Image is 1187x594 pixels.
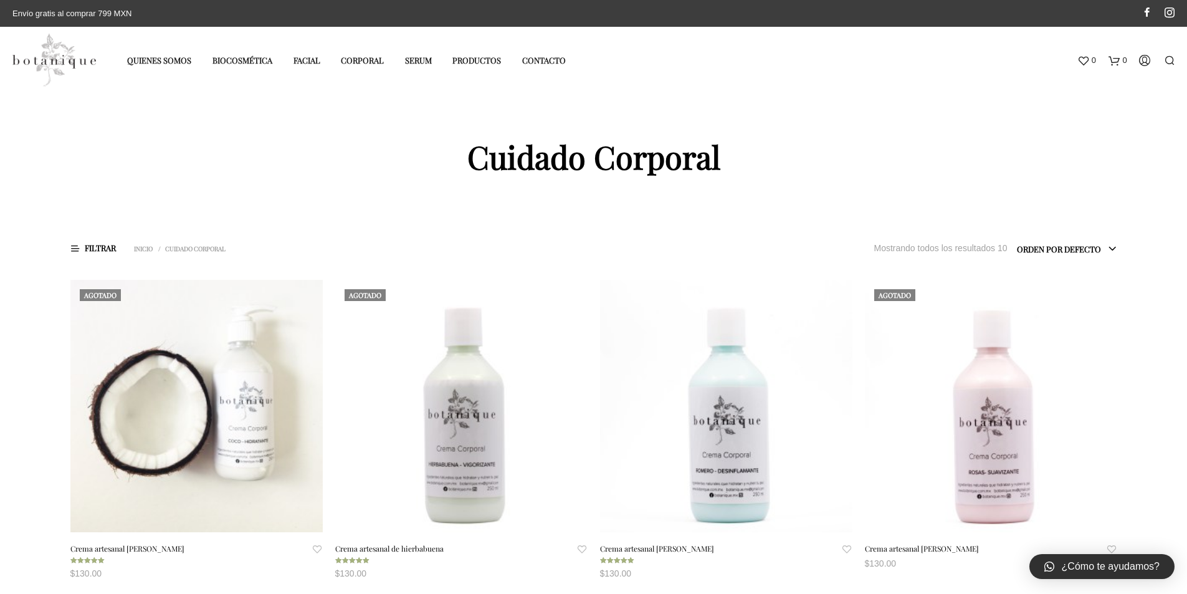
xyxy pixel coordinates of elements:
[345,289,386,301] div: Agotado
[70,568,102,578] bdi: 130.00
[600,568,605,578] span: $
[70,241,122,256] span: Filtrar
[1029,554,1175,579] a: ¿Cómo te ayudamos?
[1108,50,1127,70] a: 0
[600,568,632,578] bdi: 130.00
[1017,241,1117,258] span: Orden por defecto
[874,241,1007,256] p: Mostrando todos los resultados 10
[335,557,369,563] div: Valorado en 5.00 de 5
[70,543,184,554] a: Crema artesanal [PERSON_NAME]
[70,557,105,563] div: Valorado en 5.00 de 5
[158,244,165,253] span: /
[874,289,915,301] div: Agotado
[80,289,121,301] div: Agotado
[1062,559,1160,574] span: ¿Cómo te ayudamos?
[513,50,575,70] a: Contacto
[284,50,330,70] a: Facial
[1123,50,1127,70] span: 0
[70,557,105,579] span: Valorado en de 5
[118,50,201,70] a: Quienes somos
[865,558,897,568] bdi: 130.00
[335,557,369,579] span: Valorado en de 5
[396,50,441,70] a: Serum
[335,568,340,578] span: $
[600,543,714,554] a: Crema artesanal [PERSON_NAME]
[134,244,157,253] a: Inicio
[1092,50,1096,70] span: 0
[70,141,1117,173] h1: Cuidado Corporal
[865,558,870,568] span: $
[134,241,481,256] nav: Cuidado Corporal
[70,568,75,578] span: $
[600,557,634,563] div: Valorado en 5.00 de 5
[600,557,634,579] span: Valorado en de 5
[331,50,393,70] a: Corporal
[1077,50,1096,70] a: 0
[203,50,282,70] a: Biocosmética
[865,543,979,554] a: Crema artesanal [PERSON_NAME]
[12,33,96,87] img: Productos elaborados con ingredientes naturales
[335,543,444,554] a: Crema artesanal de hierbabuena
[443,50,510,70] a: Productos
[335,568,367,578] bdi: 130.00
